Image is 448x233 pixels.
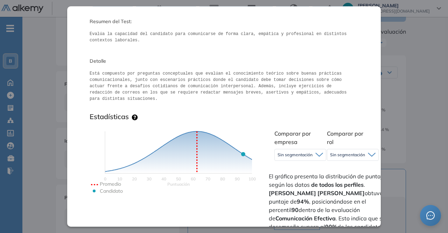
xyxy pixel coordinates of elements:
text: 90 [235,176,240,181]
text: 70 [205,176,210,181]
span: Comparar por empresa [274,130,311,145]
text: 40 [161,176,166,181]
strong: de todos los perfiles [311,181,364,188]
span: Sin segmentación [278,152,313,158]
span: Comparar por rol [327,130,363,145]
text: 50 [176,176,181,181]
text: Promedio [100,181,121,187]
text: 60 [191,176,196,181]
strong: Comunicación Efectiva [275,215,336,222]
text: Scores [167,181,190,187]
pre: Evalúa la capacidad del candidato para comunicarse de forma clara, empática y profesional en dist... [90,31,358,43]
strong: [PERSON_NAME] [269,190,316,197]
text: 30 [147,176,152,181]
text: Candidato [100,188,123,194]
text: 80 [220,176,225,181]
text: 0 [104,176,106,181]
text: 100 [248,176,256,181]
strong: 94% [297,198,309,205]
span: Resumen del Test: [90,18,358,25]
h3: Estadísticas [90,112,129,121]
pre: Está compuesto por preguntas conceptuales que evalúan el conocimiento teórico sobre buenas prácti... [90,70,358,104]
span: message [426,211,435,220]
strong: 90 [292,206,299,213]
strong: [PERSON_NAME] [317,190,365,197]
text: 20 [132,176,137,181]
strong: 90% [325,223,337,230]
span: Sin segmentación [330,152,365,158]
span: Detalle [90,57,358,65]
text: 10 [117,176,122,181]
